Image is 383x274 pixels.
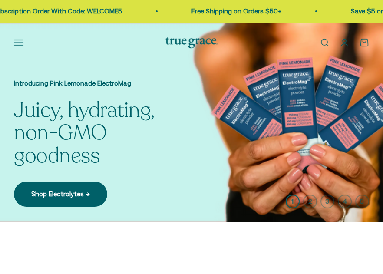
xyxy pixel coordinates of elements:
[186,7,276,15] a: Free Shipping on Orders $50+
[338,195,352,208] button: 4
[355,195,369,208] button: 5
[286,195,300,208] button: 1
[14,182,107,207] a: Shop Electrolytes →
[14,96,155,170] split-lines: Juicy, hydrating, non-GMO goodness
[320,195,334,208] button: 3
[14,78,188,89] p: Introducing Pink Lemonade ElectroMag
[303,195,317,208] button: 2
